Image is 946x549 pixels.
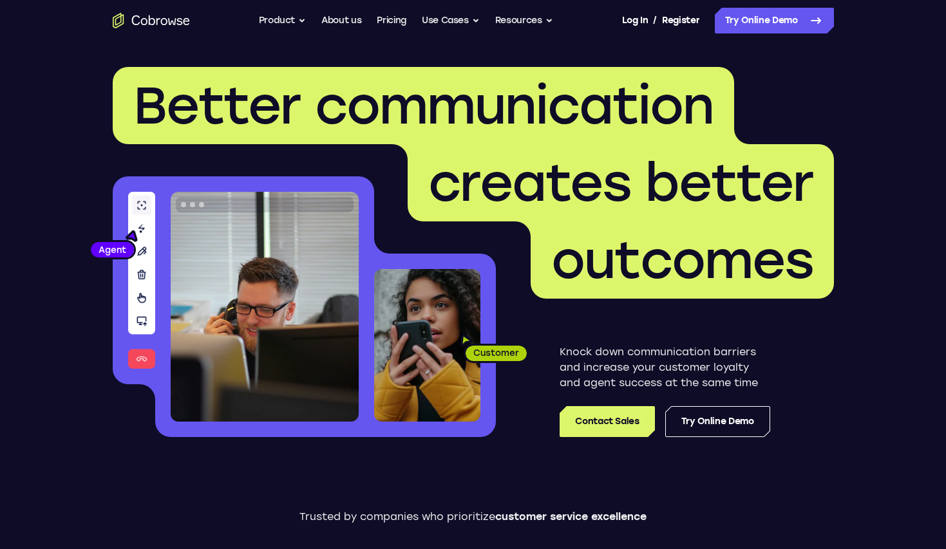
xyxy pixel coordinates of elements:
[495,8,553,33] button: Resources
[665,406,770,437] a: Try Online Demo
[560,406,654,437] a: Contact Sales
[133,75,714,136] span: Better communication
[551,229,813,291] span: outcomes
[622,8,648,33] a: Log In
[653,13,657,28] span: /
[259,8,307,33] button: Product
[374,269,480,422] img: A customer holding their phone
[428,152,813,214] span: creates better
[662,8,699,33] a: Register
[715,8,834,33] a: Try Online Demo
[321,8,361,33] a: About us
[377,8,406,33] a: Pricing
[495,510,647,523] span: customer service excellence
[560,344,770,391] p: Knock down communication barriers and increase your customer loyalty and agent success at the sam...
[171,192,359,422] img: A customer support agent talking on the phone
[422,8,480,33] button: Use Cases
[113,13,190,28] a: Go to the home page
